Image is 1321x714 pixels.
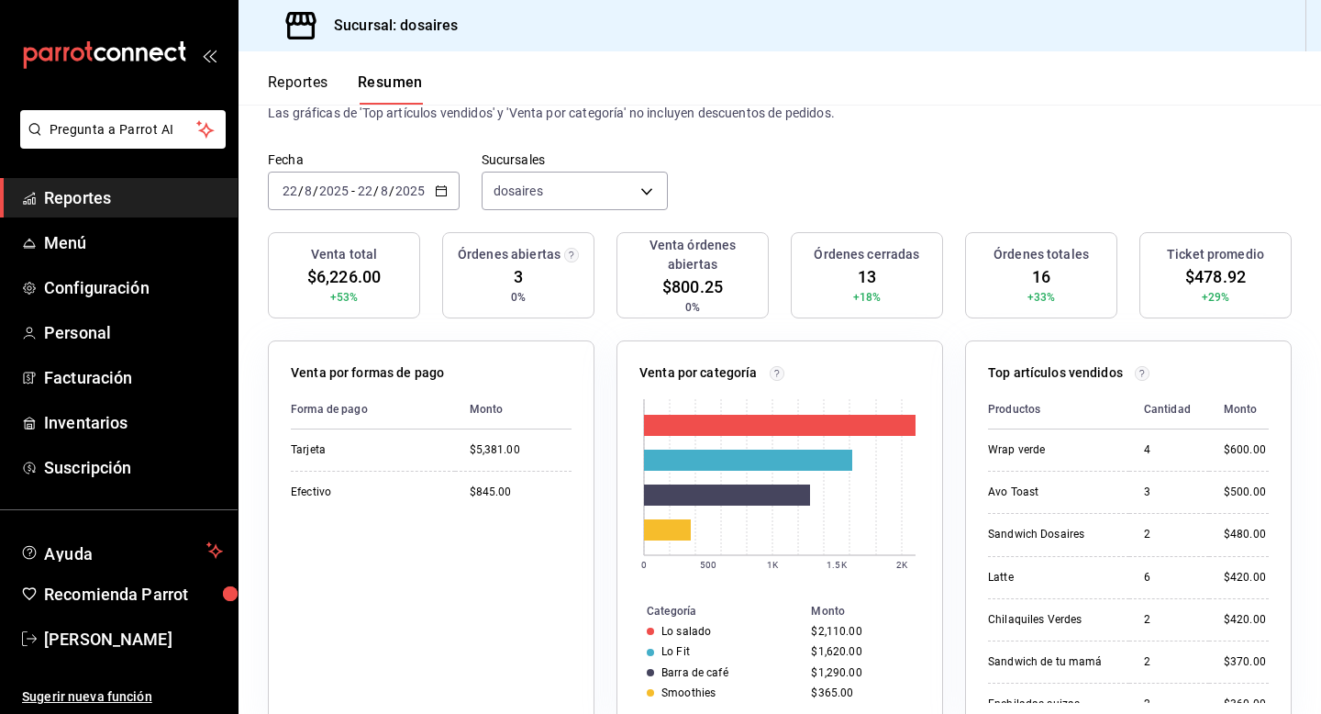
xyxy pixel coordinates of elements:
[455,390,572,430] th: Monto
[514,264,523,289] span: 3
[304,184,313,198] input: --
[20,110,226,149] button: Pregunta a Parrot AI
[311,245,377,264] h3: Venta total
[988,527,1115,542] div: Sandwich Dosaires
[1167,245,1264,264] h3: Ticket promedio
[202,48,216,62] button: open_drawer_menu
[1144,570,1194,586] div: 6
[700,560,716,570] text: 500
[661,625,711,638] div: Lo salado
[827,560,847,570] text: 1.5K
[282,184,298,198] input: --
[44,365,223,390] span: Facturación
[811,625,913,638] div: $2,110.00
[482,153,668,166] label: Sucursales
[617,601,804,621] th: Categoría
[358,73,423,105] button: Resumen
[853,289,882,306] span: +18%
[268,73,423,105] div: navigation tabs
[814,245,919,264] h3: Órdenes cerradas
[44,230,223,255] span: Menú
[318,184,350,198] input: ----
[988,363,1123,383] p: Top artículos vendidos
[22,687,223,707] span: Sugerir nueva función
[44,540,199,562] span: Ayuda
[330,289,359,306] span: +53%
[625,236,760,274] h3: Venta órdenes abiertas
[896,560,908,570] text: 2K
[1027,289,1056,306] span: +33%
[1185,264,1246,289] span: $478.92
[661,686,716,699] div: Smoothies
[44,275,223,300] span: Configuración
[1129,390,1209,430] th: Cantidad
[13,133,226,152] a: Pregunta a Parrot AI
[319,15,458,37] h3: Sucursal: dosaires
[313,184,318,198] span: /
[1144,442,1194,458] div: 4
[988,612,1115,628] div: Chilaquiles Verdes
[494,182,543,200] span: dosaires
[1224,527,1269,542] div: $480.00
[641,560,647,570] text: 0
[307,264,381,289] span: $6,226.00
[470,485,572,500] div: $845.00
[994,245,1089,264] h3: Órdenes totales
[1144,527,1194,542] div: 2
[804,601,942,621] th: Monto
[988,485,1115,500] div: Avo Toast
[291,442,440,458] div: Tarjeta
[1224,442,1269,458] div: $600.00
[268,73,328,105] button: Reportes
[1224,612,1269,628] div: $420.00
[1224,570,1269,586] div: $420.00
[988,570,1115,586] div: Latte
[44,582,223,607] span: Recomienda Parrot
[1144,697,1194,712] div: 2
[1224,697,1269,712] div: $360.00
[858,264,876,289] span: 13
[1144,612,1194,628] div: 2
[661,645,690,658] div: Lo Fit
[988,390,1129,430] th: Productos
[685,299,700,316] span: 0%
[458,245,561,264] h3: Órdenes abiertas
[988,654,1115,670] div: Sandwich de tu mamá
[1144,654,1194,670] div: 2
[639,363,758,383] p: Venta por categoría
[44,320,223,345] span: Personal
[373,184,379,198] span: /
[44,185,223,210] span: Reportes
[661,666,728,679] div: Barra de café
[811,645,913,658] div: $1,620.00
[389,184,394,198] span: /
[767,560,779,570] text: 1K
[380,184,389,198] input: --
[291,390,455,430] th: Forma de pago
[662,274,723,299] span: $800.25
[268,153,460,166] label: Fecha
[1209,390,1269,430] th: Monto
[44,455,223,480] span: Suscripción
[1224,485,1269,500] div: $500.00
[988,442,1115,458] div: Wrap verde
[511,289,526,306] span: 0%
[298,184,304,198] span: /
[357,184,373,198] input: --
[291,485,440,500] div: Efectivo
[1032,264,1050,289] span: 16
[1224,654,1269,670] div: $370.00
[988,697,1115,712] div: Enchiladas suizas
[44,627,223,652] span: [PERSON_NAME]
[50,120,197,139] span: Pregunta a Parrot AI
[394,184,426,198] input: ----
[470,442,572,458] div: $5,381.00
[44,410,223,435] span: Inventarios
[811,686,913,699] div: $365.00
[1202,289,1230,306] span: +29%
[291,363,444,383] p: Venta por formas de pago
[811,666,913,679] div: $1,290.00
[351,184,355,198] span: -
[1144,485,1194,500] div: 3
